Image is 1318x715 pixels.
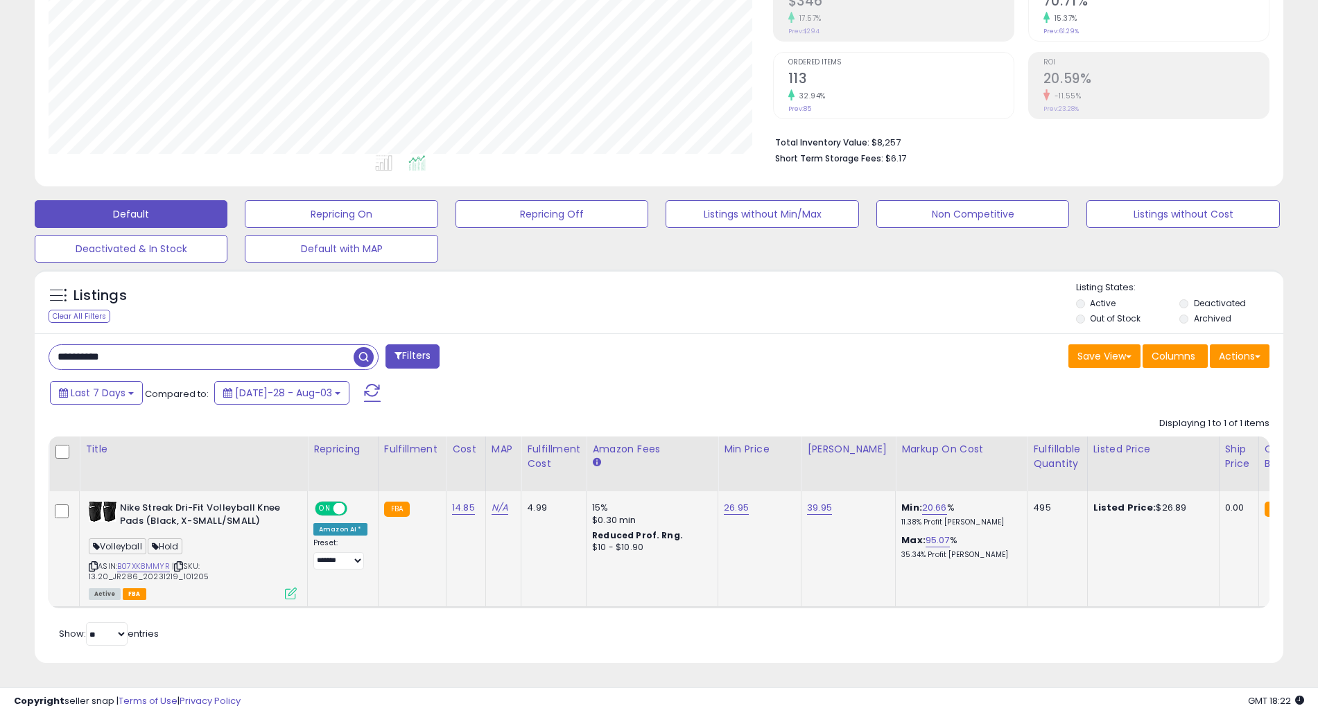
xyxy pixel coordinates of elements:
[452,501,475,515] a: 14.85
[1033,502,1076,514] div: 495
[384,502,410,517] small: FBA
[592,529,683,541] b: Reduced Prof. Rng.
[148,538,183,554] span: Hold
[901,533,926,547] b: Max:
[592,514,707,527] div: $0.30 min
[1194,312,1231,324] label: Archived
[1050,91,1082,101] small: -11.55%
[1043,27,1079,35] small: Prev: 61.29%
[492,442,515,457] div: MAP
[73,286,127,306] h5: Listings
[1086,200,1279,228] button: Listings without Cost
[788,105,811,113] small: Prev: 85
[89,502,116,522] img: 41D1YuerNOL._SL40_.jpg
[788,59,1014,67] span: Ordered Items
[926,533,950,547] a: 95.07
[724,442,795,457] div: Min Price
[901,518,1016,527] p: 11.38% Profit [PERSON_NAME]
[876,200,1069,228] button: Non Competitive
[313,538,367,570] div: Preset:
[452,442,480,457] div: Cost
[592,542,707,554] div: $10 - $10.90
[385,344,440,369] button: Filters
[807,442,890,457] div: [PERSON_NAME]
[775,152,883,164] b: Short Term Storage Fees:
[788,27,820,35] small: Prev: $294
[1143,344,1208,368] button: Columns
[592,442,712,457] div: Amazon Fees
[89,588,121,600] span: All listings currently available for purchase on Amazon
[1033,442,1081,471] div: Fulfillable Quantity
[1068,344,1141,368] button: Save View
[1043,71,1269,89] h2: 20.59%
[775,136,869,148] b: Total Inventory Value:
[50,381,143,405] button: Last 7 Days
[123,588,146,600] span: FBA
[1043,59,1269,67] span: ROI
[901,442,1021,457] div: Markup on Cost
[1152,349,1195,363] span: Columns
[1194,297,1246,309] label: Deactivated
[724,501,749,515] a: 26.95
[456,200,648,228] button: Repricing Off
[1159,417,1269,430] div: Displaying 1 to 1 of 1 items
[245,235,437,263] button: Default with MAP
[384,442,440,457] div: Fulfillment
[807,501,832,515] a: 39.95
[89,560,209,581] span: | SKU: 13.20_JR286_20231219_101205
[214,381,349,405] button: [DATE]-28 - Aug-03
[85,442,302,457] div: Title
[49,310,110,323] div: Clear All Filters
[592,502,707,514] div: 15%
[313,442,372,457] div: Repricing
[1265,502,1290,517] small: FBA
[788,71,1014,89] h2: 113
[345,503,367,515] span: OFF
[885,152,906,165] span: $6.17
[1090,312,1141,324] label: Out of Stock
[316,503,333,515] span: ON
[492,501,508,515] a: N/A
[1043,105,1079,113] small: Prev: 23.28%
[119,694,177,707] a: Terms of Use
[901,501,922,514] b: Min:
[89,538,146,554] span: Volleyball
[1225,502,1248,514] div: 0.00
[89,502,297,598] div: ASIN:
[1093,442,1213,457] div: Listed Price
[1093,502,1208,514] div: $26.89
[775,133,1259,150] li: $8,257
[922,501,947,515] a: 20.66
[1093,501,1156,514] b: Listed Price:
[901,534,1016,560] div: %
[14,694,64,707] strong: Copyright
[795,13,822,24] small: 17.57%
[527,442,580,471] div: Fulfillment Cost
[592,457,600,469] small: Amazon Fees.
[235,386,332,400] span: [DATE]-28 - Aug-03
[901,502,1016,527] div: %
[120,502,288,531] b: Nike Streak Dri-Fit Volleyball Knee Pads (Black, X-SMALL/SMALL)
[180,694,241,707] a: Privacy Policy
[1050,13,1077,24] small: 15.37%
[117,560,170,572] a: B07XK8MMYR
[59,627,159,640] span: Show: entries
[35,235,227,263] button: Deactivated & In Stock
[666,200,858,228] button: Listings without Min/Max
[35,200,227,228] button: Default
[896,436,1027,491] th: The percentage added to the cost of goods (COGS) that forms the calculator for Min & Max prices.
[1076,281,1283,294] p: Listing States:
[145,387,209,400] span: Compared to:
[1248,694,1304,707] span: 2025-08-11 18:22 GMT
[901,550,1016,560] p: 35.34% Profit [PERSON_NAME]
[14,695,241,708] div: seller snap | |
[527,502,575,514] div: 4.99
[1090,297,1116,309] label: Active
[1210,344,1269,368] button: Actions
[313,523,367,536] div: Amazon AI *
[71,386,125,400] span: Last 7 Days
[245,200,437,228] button: Repricing On
[1225,442,1253,471] div: Ship Price
[795,91,826,101] small: 32.94%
